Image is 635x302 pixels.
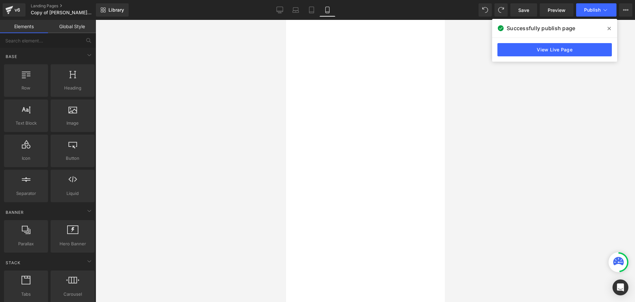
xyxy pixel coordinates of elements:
[3,3,25,17] a: v6
[6,120,46,127] span: Text Block
[6,291,46,298] span: Tabs
[540,3,573,17] a: Preview
[53,155,93,162] span: Button
[304,3,319,17] a: Tablet
[53,291,93,298] span: Carousel
[96,3,129,17] a: New Library
[5,260,21,266] span: Stack
[6,155,46,162] span: Icon
[288,3,304,17] a: Laptop
[53,120,93,127] span: Image
[619,3,632,17] button: More
[6,190,46,197] span: Separator
[6,85,46,91] span: Row
[13,6,21,14] div: v6
[108,7,124,13] span: Library
[548,7,566,14] span: Preview
[53,190,93,197] span: Liquid
[5,53,18,60] span: Base
[53,85,93,91] span: Heading
[507,24,575,32] span: Successfully publish page
[5,209,24,215] span: Banner
[31,10,94,15] span: Copy of [PERSON_NAME]合同キャンペーン 0906
[576,3,616,17] button: Publish
[584,7,601,13] span: Publish
[31,3,107,9] a: Landing Pages
[497,43,612,56] a: View Live Page
[48,20,96,33] a: Global Style
[518,7,529,14] span: Save
[479,3,492,17] button: Undo
[613,279,628,295] div: Open Intercom Messenger
[53,240,93,247] span: Hero Banner
[272,3,288,17] a: Desktop
[6,240,46,247] span: Parallax
[319,3,335,17] a: Mobile
[494,3,508,17] button: Redo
